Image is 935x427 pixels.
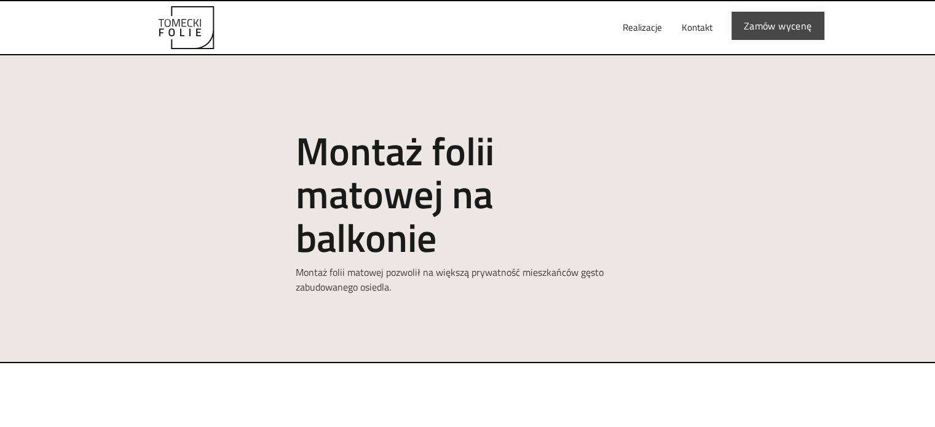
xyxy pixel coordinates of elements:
[613,8,672,47] a: Realizacje
[732,12,824,40] a: Zamów wycenę
[296,265,640,294] p: Montaż folii matowej pozwolił na większą prywatność mieszkańców gęsto zabudowanego osiedla.
[672,8,722,47] a: Kontakt
[296,129,640,259] h2: Montaż folii matowej na balkonie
